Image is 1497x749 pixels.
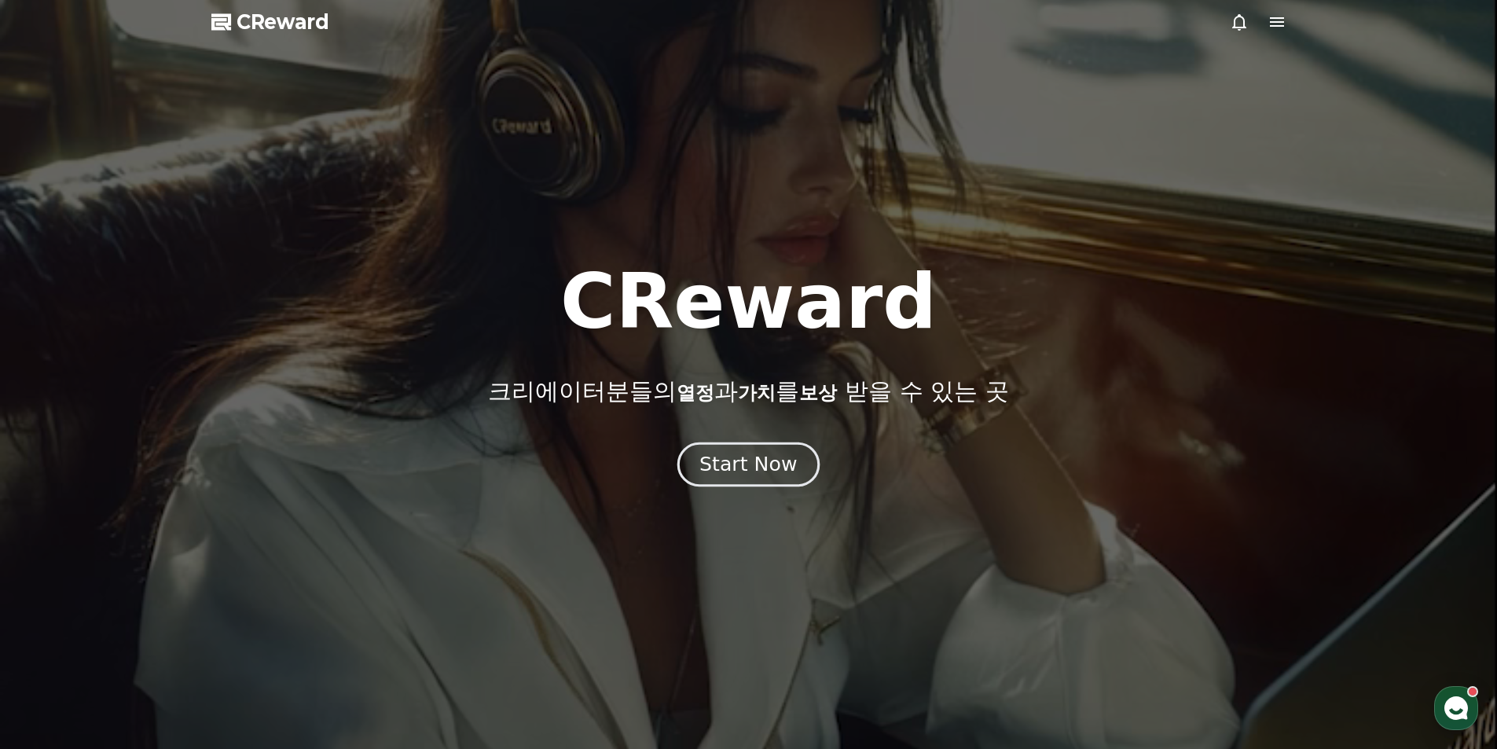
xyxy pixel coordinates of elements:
[799,382,837,404] span: 보상
[488,377,1008,406] p: 크리에이터분들의 과 를 받을 수 있는 곳
[237,9,329,35] span: CReward
[144,523,163,535] span: 대화
[203,498,302,538] a: 설정
[50,522,59,534] span: 홈
[560,264,937,340] h1: CReward
[243,522,262,534] span: 설정
[681,459,816,474] a: Start Now
[699,451,797,478] div: Start Now
[738,382,776,404] span: 가치
[677,442,820,486] button: Start Now
[104,498,203,538] a: 대화
[5,498,104,538] a: 홈
[211,9,329,35] a: CReward
[677,382,714,404] span: 열정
